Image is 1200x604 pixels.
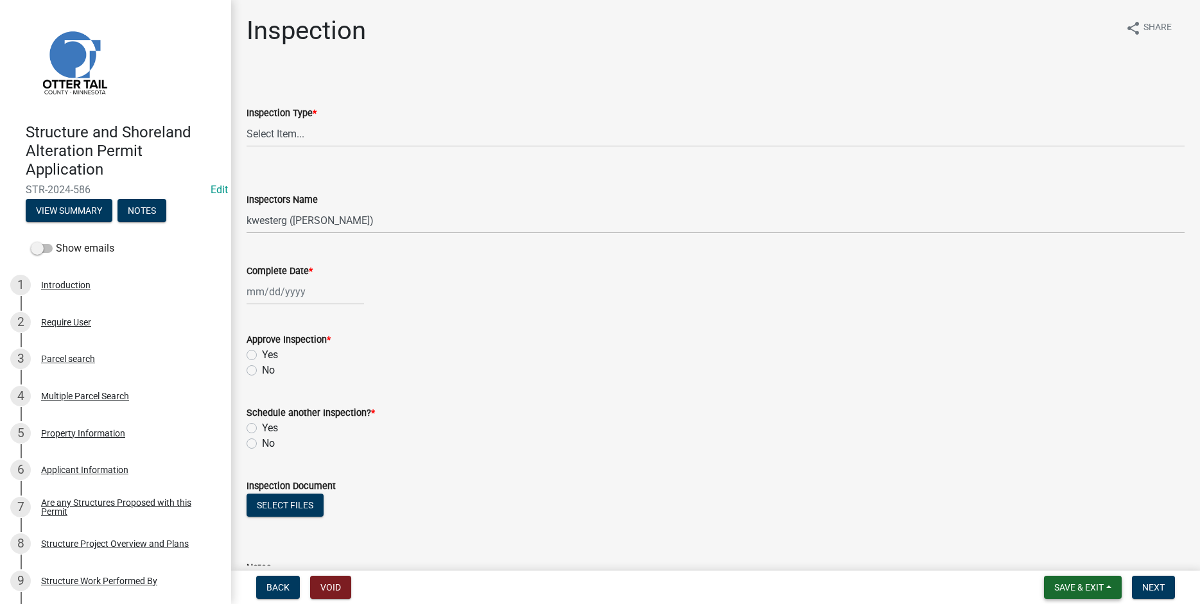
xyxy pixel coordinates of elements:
label: No [262,436,275,451]
span: STR-2024-586 [26,184,205,196]
div: Are any Structures Proposed with this Permit [41,498,211,516]
span: Save & Exit [1054,582,1104,592]
button: shareShare [1115,15,1182,40]
button: Select files [247,494,324,517]
span: Back [266,582,290,592]
label: Complete Date [247,267,313,276]
div: 1 [10,275,31,295]
div: Parcel search [41,354,95,363]
div: 9 [10,571,31,591]
div: Applicant Information [41,465,128,474]
span: Share [1143,21,1172,36]
label: Schedule another Inspection? [247,409,375,418]
input: mm/dd/yyyy [247,279,364,305]
span: Next [1142,582,1165,592]
a: Edit [211,184,228,196]
div: Structure Work Performed By [41,576,157,585]
button: Notes [117,199,166,222]
label: Yes [262,420,278,436]
label: Notes [247,564,271,573]
h4: Structure and Shoreland Alteration Permit Application [26,123,221,178]
wm-modal-confirm: Edit Application Number [211,184,228,196]
div: 8 [10,533,31,554]
label: No [262,363,275,378]
wm-modal-confirm: Summary [26,207,112,217]
div: Structure Project Overview and Plans [41,539,189,548]
div: Introduction [41,280,91,289]
div: 2 [10,312,31,332]
button: Next [1132,576,1175,599]
img: Otter Tail County, Minnesota [26,13,122,110]
div: Property Information [41,429,125,438]
button: Back [256,576,300,599]
label: Approve Inspection [247,336,331,345]
wm-modal-confirm: Notes [117,207,166,217]
label: Inspectors Name [247,196,318,205]
div: Require User [41,318,91,327]
label: Show emails [31,241,114,256]
div: Multiple Parcel Search [41,392,129,401]
h1: Inspection [247,15,366,46]
button: Save & Exit [1044,576,1122,599]
i: share [1126,21,1141,36]
label: Inspection Type [247,109,317,118]
div: 5 [10,423,31,444]
div: 4 [10,386,31,406]
div: 7 [10,497,31,517]
label: Inspection Document [247,482,336,491]
label: Yes [262,347,278,363]
div: 6 [10,460,31,480]
div: 3 [10,349,31,369]
button: Void [310,576,351,599]
button: View Summary [26,199,112,222]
